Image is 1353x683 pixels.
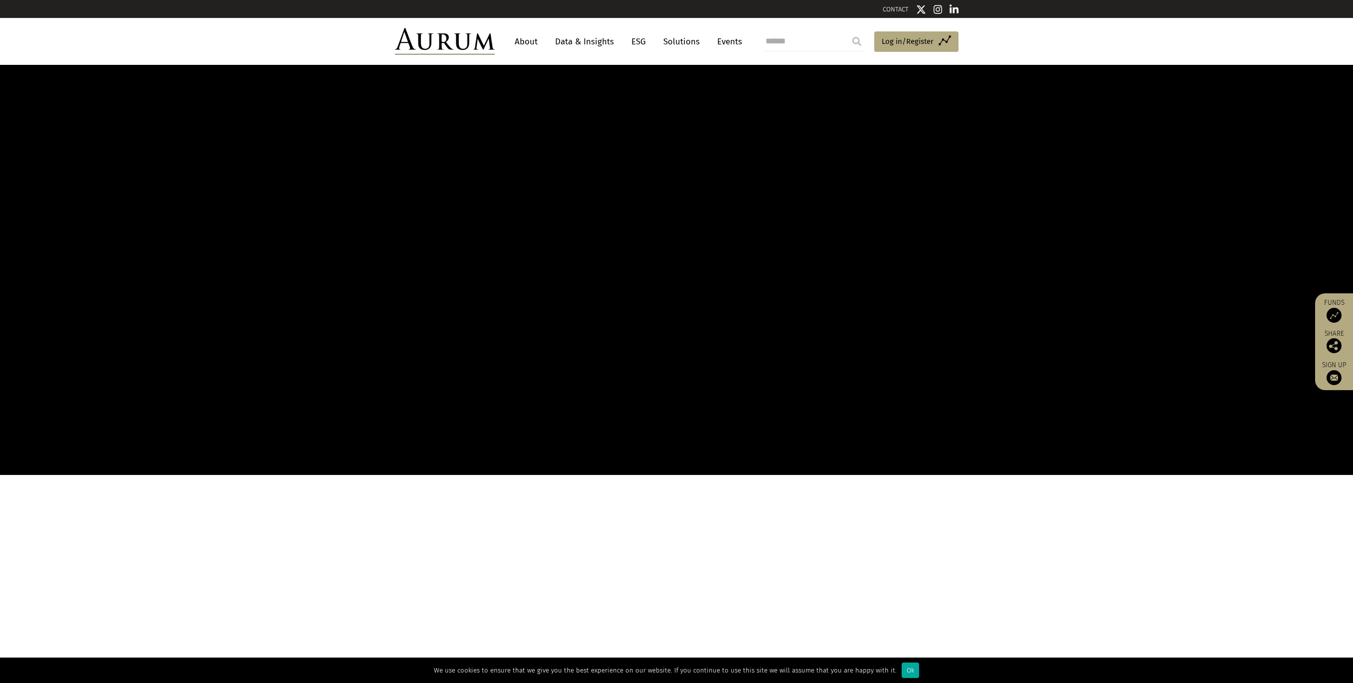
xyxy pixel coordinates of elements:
a: About [510,32,543,51]
a: Events [712,32,742,51]
a: Funds [1320,298,1348,323]
a: CONTACT [883,5,909,13]
a: Data & Insights [550,32,619,51]
img: Linkedin icon [950,4,959,14]
div: Ok [902,663,919,678]
div: Share [1320,330,1348,353]
img: Instagram icon [934,4,943,14]
img: Twitter icon [916,4,926,14]
img: Share this post [1327,338,1342,353]
a: Solutions [658,32,705,51]
img: Aurum [395,28,495,55]
a: Log in/Register [874,31,959,52]
a: Sign up [1320,361,1348,385]
input: Submit [847,31,867,51]
span: Log in/Register [882,35,934,47]
a: ESG [626,32,651,51]
img: Access Funds [1327,308,1342,323]
img: Sign up to our newsletter [1327,370,1342,385]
